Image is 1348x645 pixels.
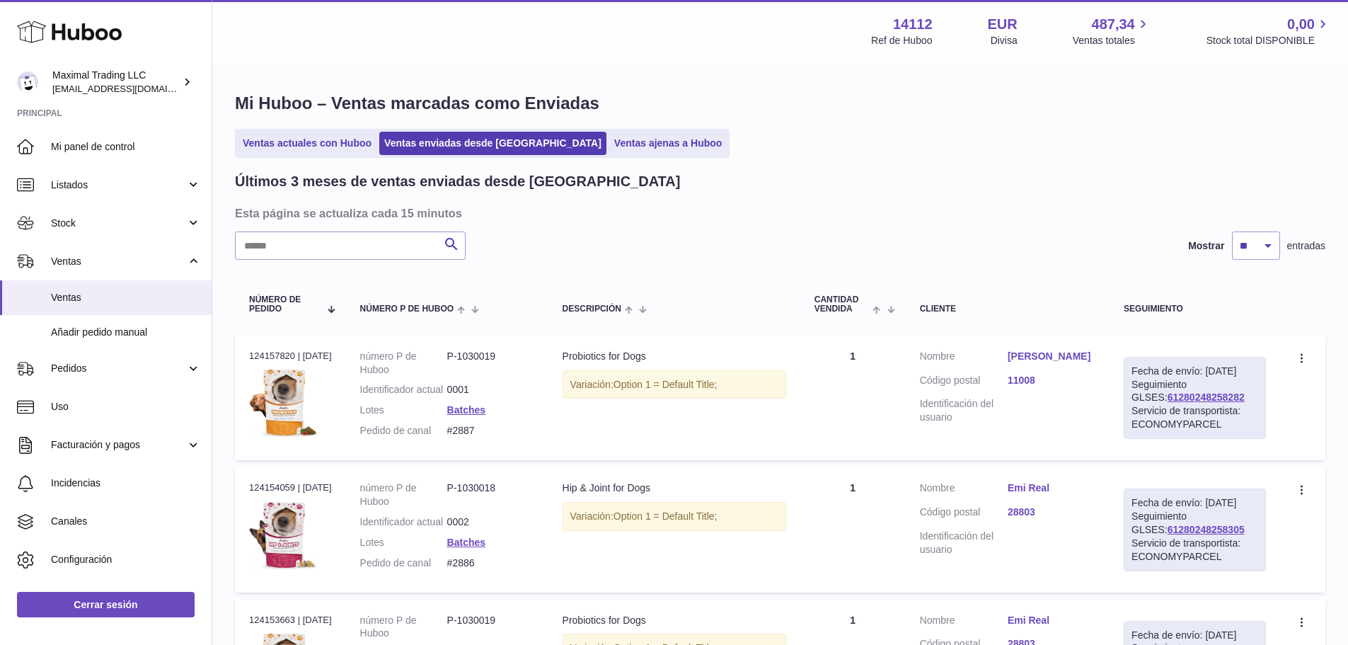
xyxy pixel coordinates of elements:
[1287,15,1315,34] span: 0,00
[1124,357,1266,439] div: Seguimiento GLSES:
[52,69,180,96] div: Maximal Trading LLC
[920,304,1095,314] div: Cliente
[1092,15,1135,34] span: 487,34
[1008,374,1095,387] a: 11008
[1131,365,1258,378] div: Fecha de envío: [DATE]
[447,383,534,396] dd: 0001
[563,304,621,314] span: Descripción
[1206,15,1331,47] a: 0,00 Stock total DISPONIBLE
[51,400,201,413] span: Uso
[51,255,186,268] span: Ventas
[379,132,606,155] a: Ventas enviadas desde [GEOGRAPHIC_DATA]
[360,536,447,549] dt: Lotes
[920,481,1008,498] dt: Nombre
[51,178,186,192] span: Listados
[17,72,38,93] img: internalAdmin-14112@internal.huboo.com
[613,510,718,522] span: Option 1 = Default Title;
[360,350,447,377] dt: número P de Huboo
[360,481,447,508] dt: número P de Huboo
[360,424,447,438] dt: Pedido de canal
[1073,34,1151,47] span: Ventas totales
[447,481,534,508] dd: P-1030018
[17,592,195,617] a: Cerrar sesión
[249,481,332,494] div: 124154059 | [DATE]
[563,350,786,363] div: Probiotics for Dogs
[920,506,1008,523] dt: Código postal
[51,326,201,339] span: Añadir pedido manual
[1131,404,1258,431] div: Servicio de transportista: ECONOMYPARCEL
[1124,304,1266,314] div: Seguimiento
[1131,496,1258,510] div: Fecha de envío: [DATE]
[249,367,320,438] img: ProbioticsInfographicsDesign-01.jpg
[360,556,447,570] dt: Pedido de canal
[1073,15,1151,47] a: 487,34 Ventas totales
[814,295,870,314] span: Cantidad vendida
[1287,239,1325,253] span: entradas
[51,553,201,566] span: Configuración
[988,15,1018,34] strong: EUR
[51,291,201,304] span: Ventas
[249,499,320,570] img: Hips_JointsInfographicsDesign-01.jpg
[51,140,201,154] span: Mi panel de control
[1168,392,1245,403] a: 61280248258282
[360,383,447,396] dt: Identificador actual
[609,132,727,155] a: Ventas ajenas a Huboo
[235,205,1322,221] h3: Esta página se actualiza cada 15 minutos
[920,374,1008,391] dt: Código postal
[360,304,454,314] span: número P de Huboo
[1008,350,1095,363] a: [PERSON_NAME]
[360,515,447,529] dt: Identificador actual
[249,295,319,314] span: Número de pedido
[800,336,906,460] td: 1
[360,614,447,641] dt: número P de Huboo
[1131,537,1258,564] div: Servicio de transportista: ECONOMYPARCEL
[447,515,534,529] dd: 0002
[447,614,534,641] dd: P-1030019
[920,350,1008,367] dt: Nombre
[238,132,376,155] a: Ventas actuales con Huboo
[249,614,332,627] div: 124153663 | [DATE]
[52,83,208,94] span: [EMAIL_ADDRESS][DOMAIN_NAME]
[447,350,534,377] dd: P-1030019
[51,362,186,375] span: Pedidos
[51,515,201,528] span: Canales
[920,397,1008,424] dt: Identificación del usuario
[563,502,786,531] div: Variación:
[563,481,786,495] div: Hip & Joint for Dogs
[249,350,332,363] div: 124157820 | [DATE]
[51,438,186,452] span: Facturación y pagos
[447,556,534,570] dd: #2886
[893,15,933,34] strong: 14112
[1168,524,1245,535] a: 61280248258305
[1124,489,1266,571] div: Seguimiento GLSES:
[1008,506,1095,519] a: 28803
[447,424,534,438] dd: #2887
[563,370,786,399] div: Variación:
[563,614,786,627] div: Probiotics for Dogs
[1008,614,1095,627] a: Emi Real
[1008,481,1095,495] a: Emi Real
[991,34,1018,47] div: Divisa
[360,404,447,417] dt: Lotes
[447,404,485,416] a: Batches
[1131,629,1258,642] div: Fecha de envío: [DATE]
[235,92,1325,115] h1: Mi Huboo – Ventas marcadas como Enviadas
[920,614,1008,631] dt: Nombre
[920,530,1008,556] dt: Identificación del usuario
[51,217,186,230] span: Stock
[613,379,718,390] span: Option 1 = Default Title;
[51,476,201,490] span: Incidencias
[447,537,485,548] a: Batches
[1188,239,1224,253] label: Mostrar
[800,467,906,592] td: 1
[235,172,680,191] h2: Últimos 3 meses de ventas enviadas desde [GEOGRAPHIC_DATA]
[871,34,932,47] div: Ref de Huboo
[1206,34,1331,47] span: Stock total DISPONIBLE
